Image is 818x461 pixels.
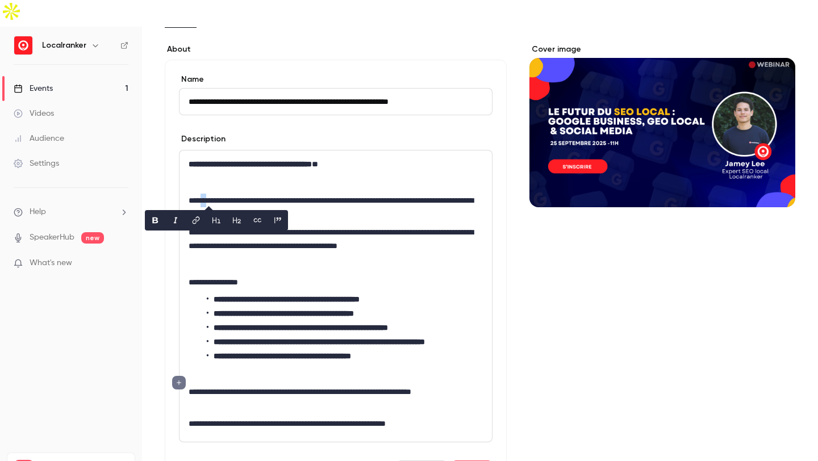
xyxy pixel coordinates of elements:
div: Audience [14,133,64,144]
button: italic [166,211,185,229]
span: Help [30,206,46,218]
label: Description [179,133,226,145]
label: Cover image [529,44,795,55]
div: editor [180,150,492,442]
section: description [179,150,493,442]
h6: Localranker [42,40,86,51]
iframe: Noticeable Trigger [115,258,128,269]
div: Events [14,83,53,94]
section: Cover image [529,44,795,207]
img: Localranker [14,36,32,55]
button: link [187,211,205,229]
a: SpeakerHub [30,232,74,244]
span: new [81,232,104,244]
div: Videos [14,108,54,119]
label: Name [179,74,493,85]
span: What's new [30,257,72,269]
li: help-dropdown-opener [14,206,128,218]
button: bold [146,211,164,229]
div: Settings [14,158,59,169]
button: blockquote [269,211,287,229]
label: About [165,44,507,55]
